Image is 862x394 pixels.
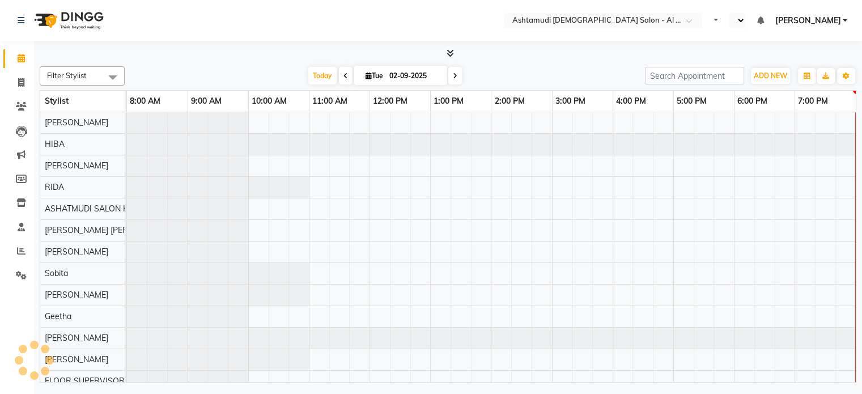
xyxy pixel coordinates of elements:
[45,268,68,278] span: Sobita
[491,93,527,109] a: 2:00 PM
[249,93,290,109] a: 10:00 AM
[29,5,107,36] img: logo
[45,225,174,235] span: [PERSON_NAME] [PERSON_NAME]
[751,68,790,84] button: ADD NEW
[363,71,386,80] span: Tue
[645,67,744,84] input: Search Appointment
[734,93,770,109] a: 6:00 PM
[45,290,108,300] span: [PERSON_NAME]
[431,93,466,109] a: 1:00 PM
[45,182,64,192] span: RIDA
[553,93,588,109] a: 3:00 PM
[309,93,350,109] a: 11:00 AM
[188,93,224,109] a: 9:00 AM
[795,93,831,109] a: 7:00 PM
[45,247,108,257] span: [PERSON_NAME]
[674,93,710,109] a: 5:00 PM
[45,333,108,343] span: [PERSON_NAME]
[45,117,108,128] span: [PERSON_NAME]
[370,93,410,109] a: 12:00 PM
[45,354,108,365] span: [PERSON_NAME]
[308,67,337,84] span: Today
[45,376,218,386] span: FLOOR SUPERVISOR( TAB ) -[PERSON_NAME]
[45,160,108,171] span: [PERSON_NAME]
[386,67,443,84] input: 2025-09-02
[45,204,158,214] span: ASHATMUDI SALON KARAMA
[45,311,71,321] span: Geetha
[45,139,65,149] span: HIBA
[127,93,163,109] a: 8:00 AM
[47,71,87,80] span: Filter Stylist
[754,71,787,80] span: ADD NEW
[45,96,69,106] span: Stylist
[613,93,649,109] a: 4:00 PM
[775,15,840,27] span: [PERSON_NAME]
